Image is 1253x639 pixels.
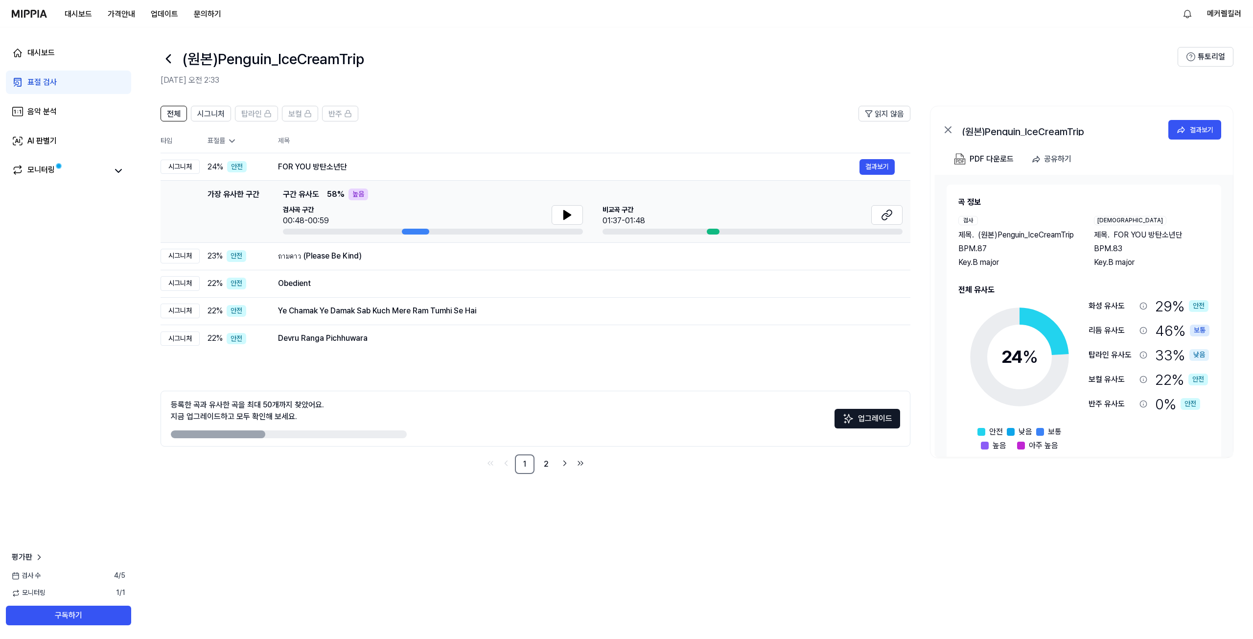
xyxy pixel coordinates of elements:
div: 0 % [1155,394,1200,414]
div: BPM. 87 [958,243,1074,255]
a: Go to first page [484,456,497,470]
button: PDF 다운로드 [952,149,1016,169]
button: 튜토리얼 [1178,47,1233,67]
h2: [DATE] 오전 2:33 [161,74,1178,86]
a: Sparkles업그레이드 [835,417,900,426]
a: 모니터링 [12,164,108,178]
span: (원본)Penguin_IceCreamTrip [978,229,1074,241]
nav: pagination [161,454,910,474]
div: 반주 유사도 [1089,398,1136,410]
button: 메커렐킬러 [1207,8,1241,20]
div: 높음 [348,189,368,200]
div: 22 % [1155,369,1208,390]
a: 곡 정보검사제목.(원본)Penguin_IceCreamTripBPM.87Key.B major[DEMOGRAPHIC_DATA]제목.FOR YOU 방탄소년단BPM.83Key.B m... [935,175,1233,457]
div: 안전 [227,305,246,317]
div: Key. B major [1094,257,1210,268]
span: 시그니처 [197,108,225,120]
span: 24 % [208,161,223,173]
div: ถามดาว (Please Be Kind) [278,250,895,262]
h1: (원본)Penguin_IceCreamTrip [182,48,364,69]
h2: 전체 유사도 [958,284,1209,296]
div: 안전 [227,161,247,173]
span: 낮음 [1019,426,1032,438]
div: 안전 [1181,398,1200,410]
span: FOR YOU 방탄소년단 [1114,229,1183,241]
span: 22 % [208,305,223,317]
div: 안전 [227,333,246,345]
a: AI 판별기 [6,129,131,153]
a: 1 [515,454,534,474]
div: 시그니처 [161,276,200,291]
div: 시그니처 [161,249,200,263]
div: 00:48-00:59 [283,215,329,227]
div: 모니터링 [27,164,55,178]
div: [DEMOGRAPHIC_DATA] [1094,216,1166,225]
div: 안전 [1188,374,1208,385]
a: 2 [536,454,556,474]
span: 평가판 [12,551,32,563]
img: Sparkles [842,413,854,425]
span: 검사곡 구간 [283,205,329,215]
div: FOR YOU 방탄소년단 [278,161,859,173]
button: 공유하기 [1027,149,1079,169]
a: 대시보드 [6,41,131,65]
button: 탑라인 [235,106,278,121]
span: 23 % [208,250,223,262]
div: 화성 유사도 [1089,300,1136,312]
div: BPM. 83 [1094,243,1210,255]
div: 음악 분석 [27,106,57,118]
a: 문의하기 [186,4,229,24]
div: 공유하기 [1044,153,1071,166]
button: 업데이트 [143,4,186,24]
div: 표절 검사 [27,76,57,88]
button: 반주 [322,106,358,121]
button: 결과보기 [1168,120,1221,140]
div: 보통 [1190,325,1209,336]
span: 모니터링 [12,588,46,598]
a: 음악 분석 [6,100,131,123]
div: 등록한 곡과 유사한 곡을 최대 50개까지 찾았어요. 지금 업그레이드하고 모두 확인해 보세요. [171,399,324,423]
span: 22 % [208,332,223,344]
div: 29 % [1155,296,1208,316]
span: 검사 수 [12,571,41,581]
button: 읽지 않음 [859,106,910,121]
div: 안전 [227,278,246,289]
span: 58 % [327,189,345,200]
button: 구독하기 [6,606,131,625]
div: 표절률 [208,136,262,146]
div: 시그니처 [161,304,200,318]
th: 제목 [278,129,910,153]
div: 보컬 유사도 [1089,374,1136,385]
a: 업데이트 [143,0,186,27]
div: (원본)Penguin_IceCreamTrip [962,124,1158,136]
div: 안전 [227,250,246,262]
a: Go to last page [574,456,587,470]
a: Go to next page [558,456,572,470]
h2: 곡 정보 [958,196,1209,208]
span: 읽지 않음 [875,108,904,120]
div: Devru Ranga Pichhuwara [278,332,895,344]
a: 대시보드 [57,4,100,24]
div: AI 판별기 [27,135,57,147]
span: 비교곡 구간 [603,205,645,215]
div: PDF 다운로드 [970,153,1014,166]
div: Ye Chamak Ye Damak Sab Kuch Mere Ram Tumhi Se Hai [278,305,895,317]
div: 검사 [958,216,978,225]
span: % [1022,346,1038,367]
span: 1 / 1 [116,588,125,598]
div: 24 [1001,344,1038,370]
th: 타입 [161,129,200,153]
div: 대시보드 [27,47,55,59]
span: 보통 [1048,426,1062,438]
span: 안전 [989,426,1003,438]
a: 결과보기 [859,159,895,175]
button: 보컬 [282,106,318,121]
span: 탑라인 [241,108,262,120]
img: logo [12,10,47,18]
span: 제목 . [1094,229,1110,241]
a: 표절 검사 [6,71,131,94]
div: 01:37-01:48 [603,215,645,227]
div: 46 % [1155,320,1209,341]
a: Go to previous page [499,456,513,470]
